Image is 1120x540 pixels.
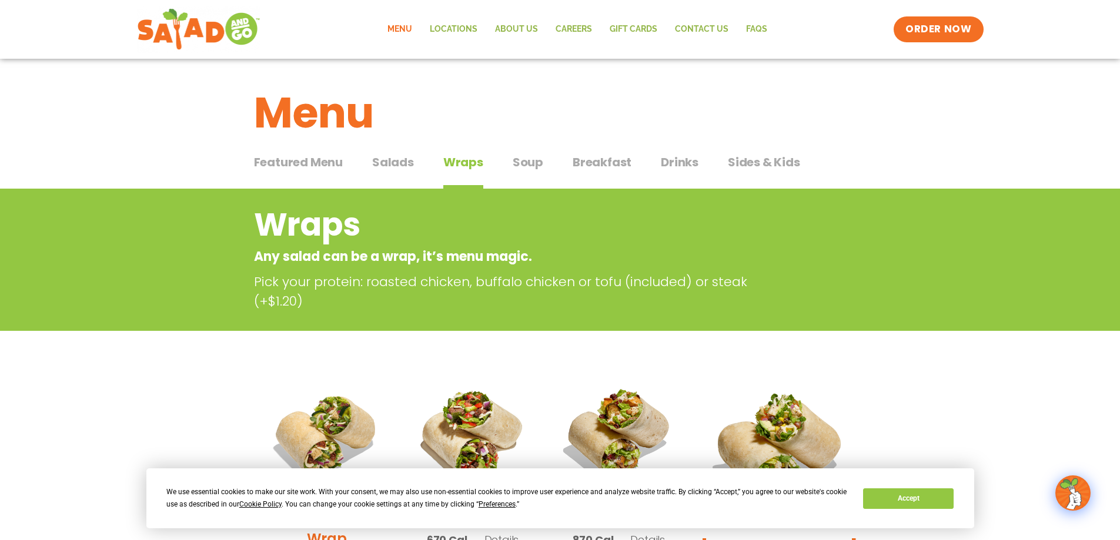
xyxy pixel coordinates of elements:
[728,153,800,171] span: Sides & Kids
[601,16,666,43] a: GIFT CARDS
[479,500,516,508] span: Preferences
[486,16,547,43] a: About Us
[254,272,777,311] p: Pick your protein: roasted chicken, buffalo chicken or tofu (included) or steak (+$1.20)
[863,488,954,509] button: Accept
[146,468,974,528] div: Cookie Consent Prompt
[894,16,983,42] a: ORDER NOW
[379,16,421,43] a: Menu
[254,201,772,249] h2: Wraps
[254,247,772,266] p: Any salad can be a wrap, it’s menu magic.
[263,371,391,499] img: Product photo for Tuscan Summer Wrap
[421,16,486,43] a: Locations
[554,371,683,499] img: Product photo for Roasted Autumn Wrap
[254,81,867,145] h1: Menu
[737,16,776,43] a: FAQs
[661,153,698,171] span: Drinks
[573,153,631,171] span: Breakfast
[905,22,971,36] span: ORDER NOW
[409,371,537,499] img: Product photo for Fajita Wrap
[239,500,282,508] span: Cookie Policy
[166,486,849,511] div: We use essential cookies to make our site work. With your consent, we may also use non-essential ...
[379,16,776,43] nav: Menu
[701,371,858,528] img: Product photo for BBQ Ranch Wrap
[547,16,601,43] a: Careers
[372,153,414,171] span: Salads
[1057,477,1089,509] img: wpChatIcon
[137,6,261,53] img: new-SAG-logo-768×292
[513,153,543,171] span: Soup
[254,153,343,171] span: Featured Menu
[666,16,737,43] a: Contact Us
[443,153,483,171] span: Wraps
[254,149,867,189] div: Tabbed content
